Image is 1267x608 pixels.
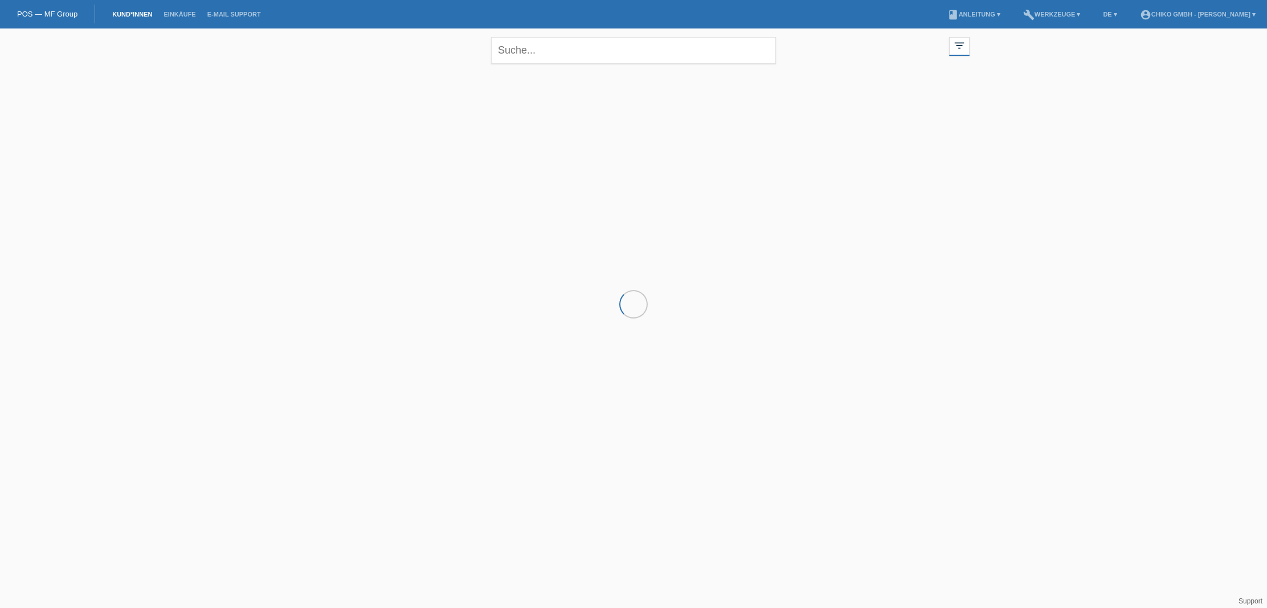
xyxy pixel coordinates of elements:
[1239,597,1262,605] a: Support
[202,11,267,18] a: E-Mail Support
[1097,11,1122,18] a: DE ▾
[953,39,966,52] i: filter_list
[1017,11,1086,18] a: buildWerkzeuge ▾
[158,11,201,18] a: Einkäufe
[1134,11,1261,18] a: account_circleChiko GmbH - [PERSON_NAME] ▾
[17,10,77,18] a: POS — MF Group
[942,11,1006,18] a: bookAnleitung ▾
[1140,9,1151,21] i: account_circle
[1023,9,1035,21] i: build
[947,9,959,21] i: book
[107,11,158,18] a: Kund*innen
[491,37,776,64] input: Suche...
